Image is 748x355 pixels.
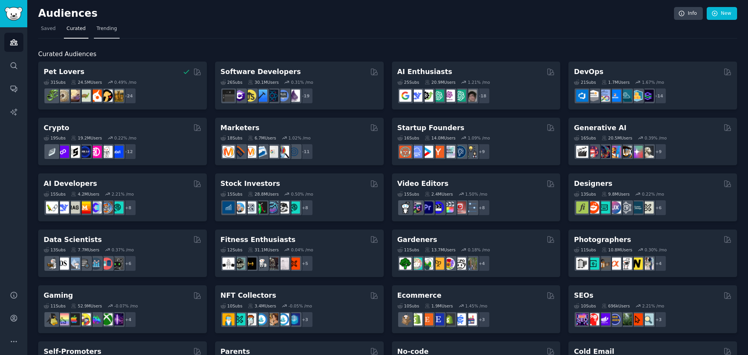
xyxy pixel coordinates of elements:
[266,146,278,158] img: googleads
[602,135,632,141] div: 20.5M Users
[244,313,256,325] img: NFTmarket
[410,146,422,158] img: SaaS
[410,90,422,102] img: DeepSeek
[609,146,621,158] img: sdforall
[465,201,477,214] img: postproduction
[465,303,487,309] div: 1.45 % /mo
[266,90,278,102] img: reactnative
[233,313,245,325] img: NFTMarketplace
[114,303,138,309] div: -0.07 % /mo
[111,90,123,102] img: dogbreed
[465,90,477,102] img: ArtificalIntelligence
[642,90,654,102] img: PlatformEngineers
[38,7,674,20] h2: Audiences
[248,135,276,141] div: 6.7M Users
[602,79,630,85] div: 1.7M Users
[574,303,596,309] div: 10 Sub s
[576,258,588,270] img: analog
[221,79,242,85] div: 26 Sub s
[233,258,245,270] img: GymMotivation
[297,255,313,272] div: + 5
[222,313,235,325] img: NFTExchange
[399,201,411,214] img: gopro
[46,258,58,270] img: MachineLearning
[454,313,466,325] img: ecommercemarketing
[432,258,444,270] img: GardeningUK
[443,201,455,214] img: finalcutpro
[71,79,102,85] div: 24.5M Users
[222,146,235,158] img: content_marketing
[44,291,73,300] h2: Gaming
[222,201,235,214] img: dividends
[111,258,123,270] img: data
[94,23,120,39] a: Trending
[574,135,596,141] div: 16 Sub s
[574,67,603,77] h2: DevOps
[221,247,242,253] div: 12 Sub s
[454,201,466,214] img: Youtubevideo
[68,201,80,214] img: Rag
[111,201,123,214] img: AIDevelopersSociety
[674,7,703,20] a: Info
[707,7,737,20] a: New
[221,303,242,309] div: 10 Sub s
[465,146,477,158] img: growmybusiness
[44,79,65,85] div: 31 Sub s
[222,90,235,102] img: software
[443,258,455,270] img: flowers
[71,303,102,309] div: 52.9M Users
[598,201,610,214] img: UI_Design
[631,313,643,325] img: GoogleSearchConsole
[425,303,453,309] div: 1.9M Users
[288,135,310,141] div: 1.02 % /mo
[425,79,455,85] div: 20.9M Users
[57,313,69,325] img: CozyGamers
[474,311,490,328] div: + 3
[71,135,102,141] div: 19.2M Users
[288,90,300,102] img: elixir
[79,90,91,102] img: turtle
[598,313,610,325] img: seogrowth
[602,247,632,253] div: 10.8M Users
[609,258,621,270] img: SonyAlpha
[650,255,667,272] div: + 4
[432,90,444,102] img: chatgpt_promptDesign
[432,313,444,325] img: EtsySellers
[650,88,667,104] div: + 14
[111,146,123,158] img: defi_
[233,90,245,102] img: csharp
[244,90,256,102] img: learnjavascript
[650,311,667,328] div: + 3
[631,90,643,102] img: aws_cdk
[67,25,86,32] span: Curated
[620,313,632,325] img: Local_SEO
[46,90,58,102] img: herpetology
[399,313,411,325] img: dropship
[101,313,113,325] img: XboxGamers
[44,303,65,309] div: 11 Sub s
[248,191,279,197] div: 28.8M Users
[642,258,654,270] img: WeddingPhotography
[291,247,313,253] div: 0.04 % /mo
[79,258,91,270] img: dataengineering
[38,23,58,39] a: Saved
[38,49,96,59] span: Curated Audiences
[474,143,490,160] div: + 9
[44,123,69,133] h2: Crypto
[574,235,631,245] h2: Photographers
[221,67,301,77] h2: Software Developers
[397,191,419,197] div: 15 Sub s
[397,303,419,309] div: 10 Sub s
[112,247,134,253] div: 0.37 % /mo
[57,201,69,214] img: DeepSeek
[277,201,289,214] img: swingtrading
[57,90,69,102] img: ballpython
[574,291,593,300] h2: SEOs
[468,135,490,141] div: 1.09 % /mo
[642,313,654,325] img: The_SEO
[68,313,80,325] img: macgaming
[221,291,276,300] h2: NFT Collectors
[454,90,466,102] img: chatgpt_prompts_
[221,179,280,189] h2: Stock Investors
[399,258,411,270] img: vegetablegardening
